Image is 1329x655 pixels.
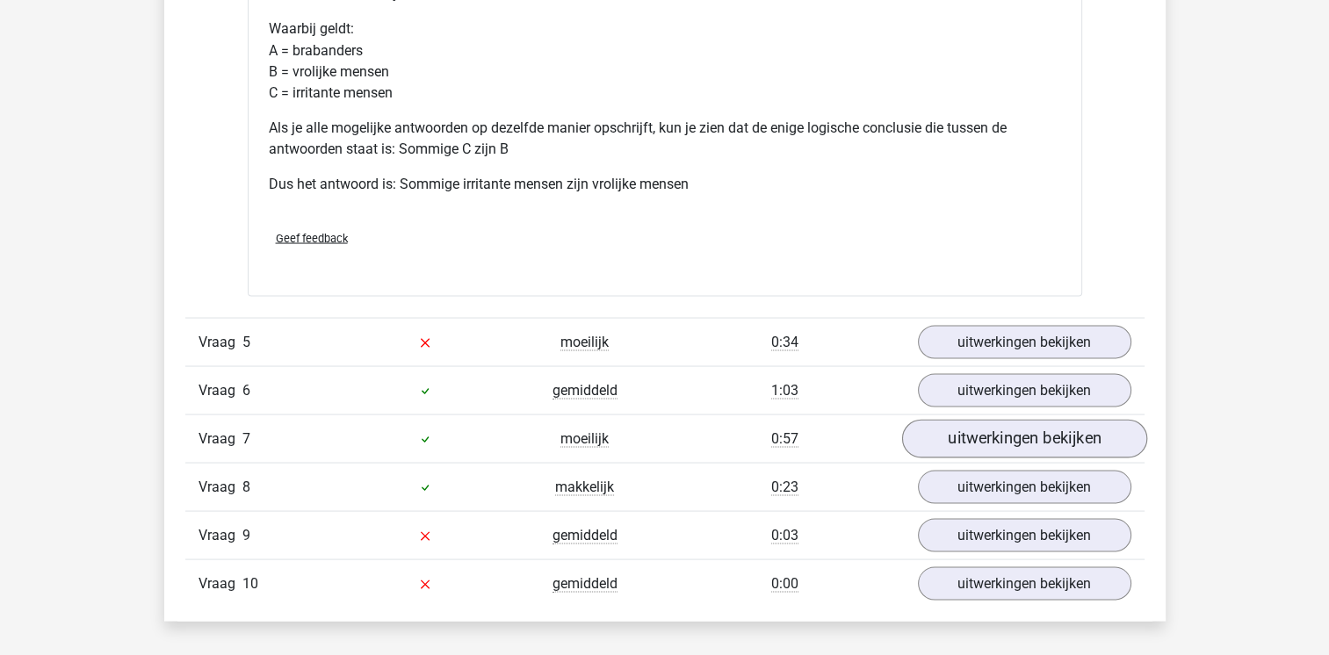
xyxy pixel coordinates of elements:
[242,333,250,349] span: 5
[771,574,798,592] span: 0:00
[560,429,609,447] span: moeilijk
[242,574,258,591] span: 10
[199,331,242,352] span: Vraag
[771,478,798,495] span: 0:23
[555,478,614,495] span: makkelijk
[269,173,1061,194] p: Dus het antwoord is: Sommige irritante mensen zijn vrolijke mensen
[918,470,1131,503] a: uitwerkingen bekijken
[269,117,1061,159] p: Als je alle mogelijke antwoorden op dezelfde manier opschrijft, kun je zien dat de enige logische...
[771,429,798,447] span: 0:57
[918,566,1131,600] a: uitwerkingen bekijken
[242,526,250,543] span: 9
[276,231,348,244] span: Geef feedback
[771,381,798,399] span: 1:03
[771,526,798,543] span: 0:03
[242,381,250,398] span: 6
[199,524,242,545] span: Vraag
[199,572,242,594] span: Vraag
[560,333,609,350] span: moeilijk
[242,478,250,494] span: 8
[199,379,242,400] span: Vraag
[199,428,242,449] span: Vraag
[199,476,242,497] span: Vraag
[771,333,798,350] span: 0:34
[242,429,250,446] span: 7
[918,373,1131,407] a: uitwerkingen bekijken
[918,518,1131,551] a: uitwerkingen bekijken
[918,325,1131,358] a: uitwerkingen bekijken
[269,18,1061,103] p: Waarbij geldt: A = brabanders B = vrolijke mensen C = irritante mensen
[901,419,1146,457] a: uitwerkingen bekijken
[553,381,618,399] span: gemiddeld
[553,574,618,592] span: gemiddeld
[553,526,618,543] span: gemiddeld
